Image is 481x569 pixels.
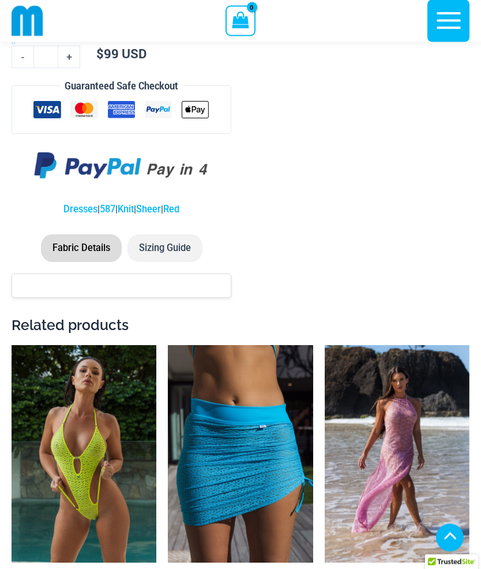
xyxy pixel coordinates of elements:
a: - [12,46,33,69]
a: Bubble Mesh Highlight Blue 5404 Skirt 02Bubble Mesh Highlight Blue 309 Tri Top 5404 Skirt 05Bubbl... [168,346,313,563]
span: $ [96,46,104,62]
li: Sizing Guide [127,235,202,262]
a: 587 [100,204,115,215]
input: Product quantity [33,46,58,69]
a: Bubble Mesh Highlight Yellow 819 One Piece 02Bubble Mesh Highlight Yellow 819 One Piece 06Bubble ... [12,346,156,563]
img: Bubble Mesh Highlight Yellow 819 One Piece 02 [12,346,156,563]
a: View Shopping Cart, empty [226,6,255,36]
a: Sheer [136,204,161,215]
legend: Guaranteed Safe Checkout [60,78,183,94]
h2: Related products [12,317,469,335]
img: cropped mm emblem [12,5,43,37]
a: Knit [118,204,134,215]
img: Rebel Heart Soft Pink 5818 Dress 01 [325,346,469,563]
p: | | | | [12,202,231,218]
a: Rebel Heart Soft Pink 5818 Dress 01Rebel Heart Soft Pink 5818 Dress 04Rebel Heart Soft Pink 5818 ... [325,346,469,563]
img: Bubble Mesh Highlight Blue 5404 Skirt 02 [168,346,313,563]
a: Dresses [63,204,97,215]
a: Red [163,204,179,215]
li: Fabric Details [41,235,122,262]
a: + [58,46,80,69]
bdi: 99 USD [96,46,146,62]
